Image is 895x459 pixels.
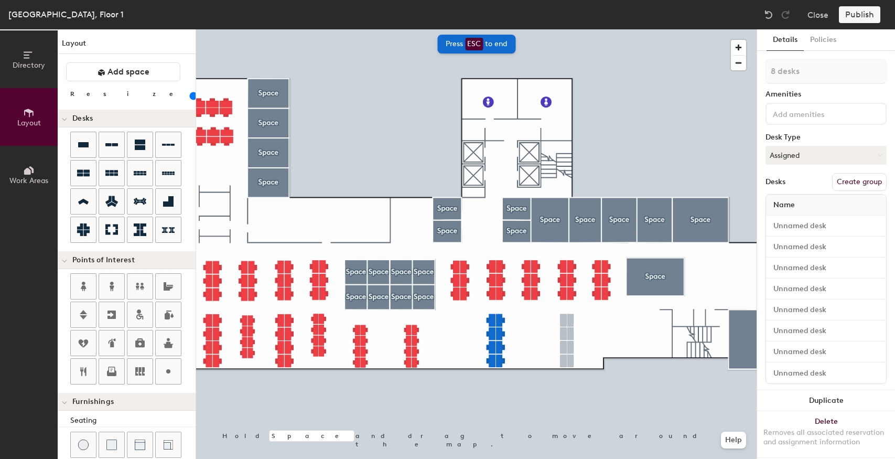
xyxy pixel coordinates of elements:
[768,240,884,254] input: Unnamed desk
[437,35,515,54] div: Press to end
[765,133,887,142] div: Desk Type
[127,432,153,458] button: Couch (middle)
[780,9,791,20] img: Redo
[70,415,196,426] div: Seating
[763,9,774,20] img: Undo
[721,432,746,449] button: Help
[768,196,800,215] span: Name
[78,440,89,450] img: Stool
[768,303,884,317] input: Unnamed desk
[465,38,483,50] span: ESC
[70,432,96,458] button: Stool
[768,345,884,359] input: Unnamed desk
[763,428,889,447] div: Removes all associated reservation and assignment information
[99,432,125,458] button: Cushion
[70,90,186,98] div: Resize
[765,90,887,99] div: Amenities
[8,8,124,21] div: [GEOGRAPHIC_DATA], Floor 1
[72,398,114,406] span: Furnishings
[106,440,117,450] img: Cushion
[768,366,884,380] input: Unnamed desk
[804,29,843,51] button: Policies
[66,62,180,81] button: Add space
[768,219,884,233] input: Unnamed desk
[767,29,804,51] button: Details
[757,390,895,411] button: Duplicate
[9,176,48,185] span: Work Areas
[832,173,887,191] button: Create group
[768,261,884,275] input: Unnamed desk
[771,107,865,120] input: Add amenities
[163,440,174,450] img: Couch (corner)
[17,119,41,127] span: Layout
[72,256,135,264] span: Points of Interest
[757,411,895,457] button: DeleteRemoves all associated reservation and assignment information
[768,282,884,296] input: Unnamed desk
[58,38,196,54] h1: Layout
[155,432,181,458] button: Couch (corner)
[107,67,149,77] span: Add space
[807,6,828,23] button: Close
[765,146,887,165] button: Assigned
[768,324,884,338] input: Unnamed desk
[765,178,785,186] div: Desks
[13,61,45,70] span: Directory
[135,440,145,450] img: Couch (middle)
[72,114,93,123] span: Desks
